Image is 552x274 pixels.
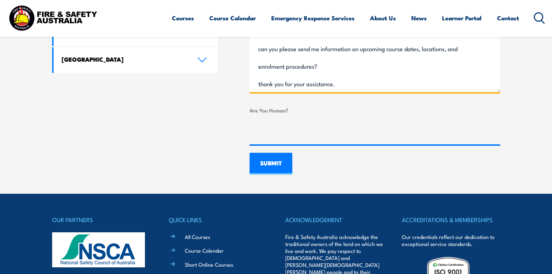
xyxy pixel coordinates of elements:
[402,215,500,225] h4: ACCREDITATIONS & MEMBERSHIPS
[185,233,210,240] a: All Courses
[442,9,482,27] a: Learner Portal
[62,55,187,63] h4: [GEOGRAPHIC_DATA]
[402,233,500,247] p: Our credentials reflect our dedication to exceptional service standards.
[250,117,356,144] iframe: reCAPTCHA
[209,9,256,27] a: Course Calendar
[370,9,396,27] a: About Us
[172,9,194,27] a: Courses
[285,215,383,225] h4: ACKNOWLEDGEMENT
[169,215,267,225] h4: QUICK LINKS
[497,9,519,27] a: Contact
[54,47,218,73] a: [GEOGRAPHIC_DATA]
[250,106,500,114] label: Are You Human?
[52,232,145,267] img: nsca-logo-footer
[52,215,150,225] h4: OUR PARTNERS
[271,9,355,27] a: Emergency Response Services
[185,261,233,268] a: Short Online Courses
[250,153,292,174] input: SUBMIT
[411,9,427,27] a: News
[185,247,224,254] a: Course Calendar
